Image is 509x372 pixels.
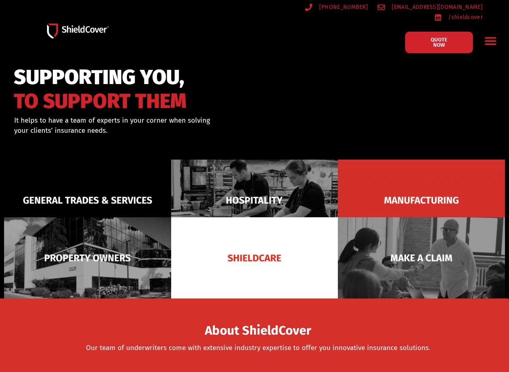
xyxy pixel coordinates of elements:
[481,31,500,50] div: Menu Toggle
[86,344,430,352] a: Our team of underwriters come with extensive industry expertise to offer you innovative insurance...
[47,24,109,39] img: Shield-Cover-Underwriting-Australia-logo-full
[434,12,483,22] a: /shieldcover
[14,69,187,86] span: SUPPORTING YOU,
[14,125,286,136] p: your clients’ insurance needs.
[390,2,483,12] span: [EMAIL_ADDRESS][DOMAIN_NAME]
[405,32,473,53] a: QUOTE NOW
[305,2,368,12] a: [PHONE_NUMBER]
[14,115,286,136] div: It helps to have a team of experts in your corner when solving
[205,328,311,336] a: About ShieldCover
[425,37,453,48] span: QUOTE NOW
[378,2,483,12] a: [EMAIL_ADDRESS][DOMAIN_NAME]
[317,2,368,12] span: [PHONE_NUMBER]
[446,12,483,22] span: /shieldcover
[205,326,311,336] span: About ShieldCover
